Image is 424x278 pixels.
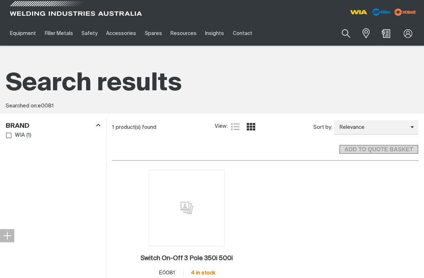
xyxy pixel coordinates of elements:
span: View: [215,122,227,131]
a: Filler Metals [40,21,77,46]
div: Brand [6,121,100,131]
h1: Search results [6,68,418,100]
input: Product name or item number... [325,25,358,42]
aside: Filters [6,118,100,141]
span: E0081 [159,270,175,276]
span: product(s) found [116,125,156,130]
ul: Brand [6,131,100,140]
span: Sort by: [313,123,332,132]
h3: Brand [6,122,30,130]
button: Add selected products to the shopping cart [339,145,418,154]
span: 4 in stock [191,270,215,276]
img: hide socials [3,231,11,240]
div: Searched on: [6,102,418,110]
span: Relevance [334,123,410,132]
a: WIA [6,131,25,140]
nav: Main [6,21,315,46]
span: WIA [15,131,25,140]
span: ( 1 ) [26,131,31,140]
h2: Switch On-Off 3 Pole 350i 500i [141,255,233,262]
a: Shopping cart (0 product(s)) [381,29,392,38]
img: miller [392,7,418,17]
a: Equipment [6,21,40,46]
img: No image for this product [149,170,225,246]
a: Resources [166,21,201,46]
a: Insights [201,21,228,46]
span: ADD TO QUOTE BASKET [340,145,418,154]
button: Search products [334,25,358,42]
a: Switch On-Off 3 Pole 350i 500i [141,254,233,263]
div: 1 [112,124,215,131]
section: Product list controls [112,118,418,136]
a: Spares [141,21,166,46]
a: Accessories [102,21,140,46]
a: Contact [229,21,257,46]
a: Safety [77,21,102,46]
span: e0081 [38,103,54,108]
section: Add to cart control [112,137,418,156]
a: List view [231,122,240,131]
